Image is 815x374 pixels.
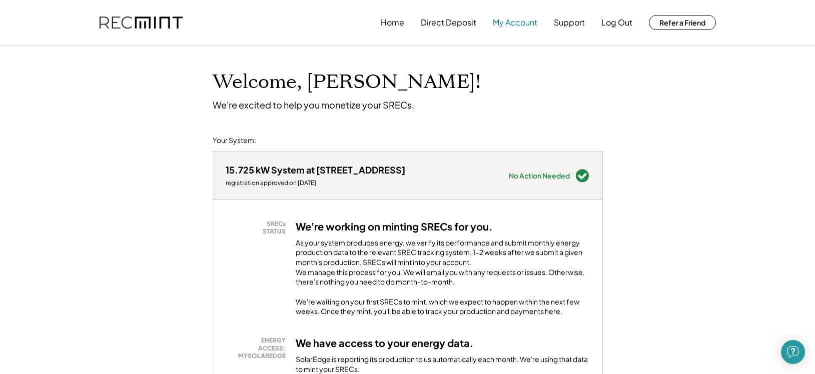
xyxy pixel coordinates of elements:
[226,164,405,175] div: 15.725 kW System at [STREET_ADDRESS]
[296,238,590,292] div: As your system produces energy, we verify its performance and submit monthly energy production da...
[601,12,632,32] button: Log Out
[296,220,493,233] h3: We're working on minting SRECs for you.
[649,15,716,30] button: Refer a Friend
[226,179,405,187] div: registration approved on [DATE]
[231,220,286,235] div: SRECs STATUS
[213,99,414,110] div: We're excited to help you monetize your SRECs.
[296,354,590,374] div: SolarEdge is reporting its production to us automatically each month. We're using that data to mi...
[100,16,183,29] img: recmint-logotype%403x.png
[554,12,585,32] button: Support
[213,70,481,94] h1: Welcome, [PERSON_NAME]!
[296,336,474,349] h3: We have access to your energy data.
[213,135,256,145] div: Your System:
[296,297,590,316] div: We're waiting on your first SRECs to mint, which we expect to happen within the next few weeks. O...
[781,340,805,364] div: Open Intercom Messenger
[381,12,404,32] button: Home
[509,172,570,179] div: No Action Needed
[493,12,537,32] button: My Account
[231,336,286,360] div: ENERGY ACCESS: MYSOLAREDGE
[421,12,476,32] button: Direct Deposit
